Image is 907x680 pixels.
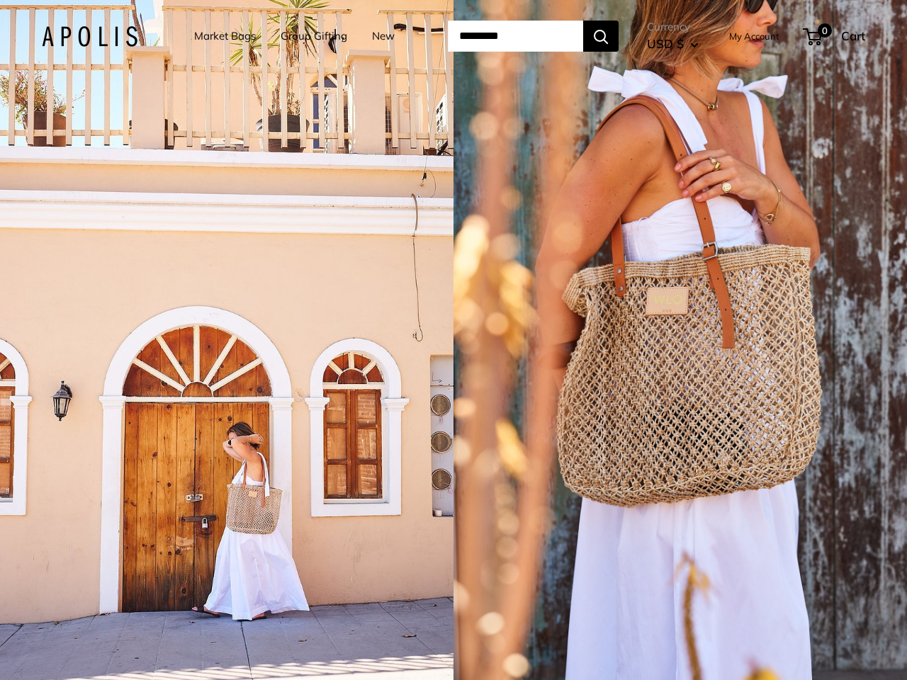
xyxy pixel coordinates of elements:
[372,26,395,46] a: New
[42,26,137,47] img: Apolis
[841,28,865,43] span: Cart
[448,21,583,52] input: Search...
[647,17,699,37] span: Currency
[194,26,256,46] a: Market Bags
[647,36,684,51] span: USD $
[804,25,865,47] a: 0 Cart
[818,23,832,38] span: 0
[647,33,699,55] button: USD $
[281,26,347,46] a: Group Gifting
[583,21,619,52] button: Search
[729,28,779,45] a: My Account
